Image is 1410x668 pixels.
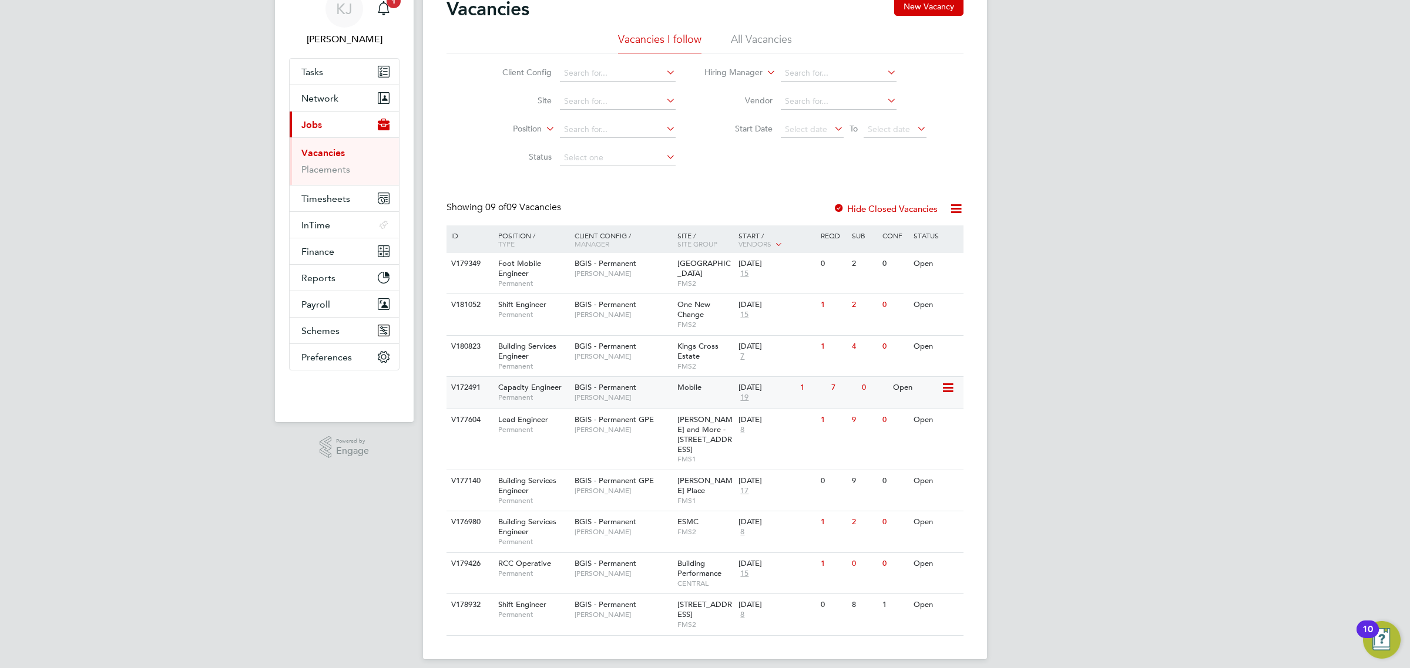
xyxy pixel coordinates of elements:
button: Reports [290,265,399,291]
span: Permanent [498,610,569,619]
span: Kings Cross Estate [677,341,719,361]
label: Position [474,123,542,135]
a: Placements [301,164,350,175]
div: V176980 [448,511,489,533]
button: Schemes [290,318,399,343]
span: RCC Operative [498,558,551,568]
span: Tasks [301,66,323,77]
a: Vacancies [301,147,345,158]
div: V172491 [448,377,489,399]
span: Building Services Engineer [498,517,556,537]
span: Building Performance [677,558,721,578]
span: Shift Engineer [498,299,546,309]
input: Select one [560,150,676,166]
button: Payroll [290,291,399,317]
span: [PERSON_NAME] [575,352,672,361]
span: Powered by [336,436,369,446]
span: FMS1 [677,496,733,505]
span: Select date [785,124,827,134]
span: 8 [738,425,746,435]
div: Open [911,294,962,316]
div: 0 [879,294,910,316]
div: 7 [828,377,859,399]
span: [PERSON_NAME] [575,425,672,434]
div: Open [911,594,962,616]
div: V181052 [448,294,489,316]
span: [PERSON_NAME] [575,393,672,402]
button: Open Resource Center, 10 new notifications [1363,621,1401,659]
span: BGIS - Permanent [575,341,636,351]
span: Timesheets [301,193,350,204]
div: 2 [849,294,879,316]
span: 09 of [485,201,506,213]
div: 9 [849,409,879,431]
div: [DATE] [738,476,815,486]
label: Start Date [705,123,773,134]
span: Kyle Johnson [289,32,399,46]
span: InTime [301,220,330,231]
span: [PERSON_NAME] and More - [STREET_ADDRESS] [677,414,733,454]
div: [DATE] [738,517,815,527]
img: fastbook-logo-retina.png [290,382,399,401]
span: Vendors [738,239,771,248]
span: Permanent [498,393,569,402]
div: 2 [849,511,879,533]
span: BGIS - Permanent [575,299,636,309]
span: FMS2 [677,362,733,371]
div: Open [911,511,962,533]
label: Client Config [484,67,552,77]
div: Open [911,553,962,575]
div: [DATE] [738,342,815,352]
span: Permanent [498,362,569,371]
div: 1 [818,553,848,575]
span: To [846,121,861,136]
span: 15 [738,310,750,320]
span: Permanent [498,279,569,288]
input: Search for... [560,93,676,110]
span: Capacity Engineer [498,382,562,392]
div: 1 [818,409,848,431]
div: Start / [736,225,818,255]
span: 17 [738,486,750,496]
span: BGIS - Permanent [575,599,636,609]
span: One New Change [677,299,710,319]
div: 0 [818,594,848,616]
div: V179349 [448,253,489,275]
div: Open [911,470,962,492]
span: Network [301,93,338,104]
span: BGIS - Permanent GPE [575,414,654,424]
li: Vacancies I follow [618,32,701,53]
span: FMS2 [677,620,733,629]
span: [PERSON_NAME] [575,269,672,278]
span: Engage [336,446,369,456]
span: 19 [738,393,750,403]
div: 1 [879,594,910,616]
span: Shift Engineer [498,599,546,609]
div: V177140 [448,470,489,492]
div: Sub [849,225,879,245]
a: Tasks [290,59,399,85]
button: Timesheets [290,185,399,211]
span: Payroll [301,299,330,310]
div: V178932 [448,594,489,616]
div: Site / [674,225,736,254]
div: 0 [859,377,889,399]
li: All Vacancies [731,32,792,53]
span: Type [498,239,515,248]
span: Mobile [677,382,701,392]
span: 15 [738,569,750,579]
label: Hiring Manager [695,67,763,79]
span: KJ [336,1,352,16]
div: 4 [849,336,879,357]
span: CENTRAL [677,579,733,588]
div: Showing [446,201,563,214]
span: [GEOGRAPHIC_DATA] [677,258,731,278]
span: Finance [301,246,334,257]
div: Client Config / [572,225,674,254]
div: 0 [818,253,848,275]
span: Permanent [498,537,569,546]
span: 15 [738,269,750,279]
span: Preferences [301,352,352,363]
button: Network [290,85,399,111]
div: 0 [879,409,910,431]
